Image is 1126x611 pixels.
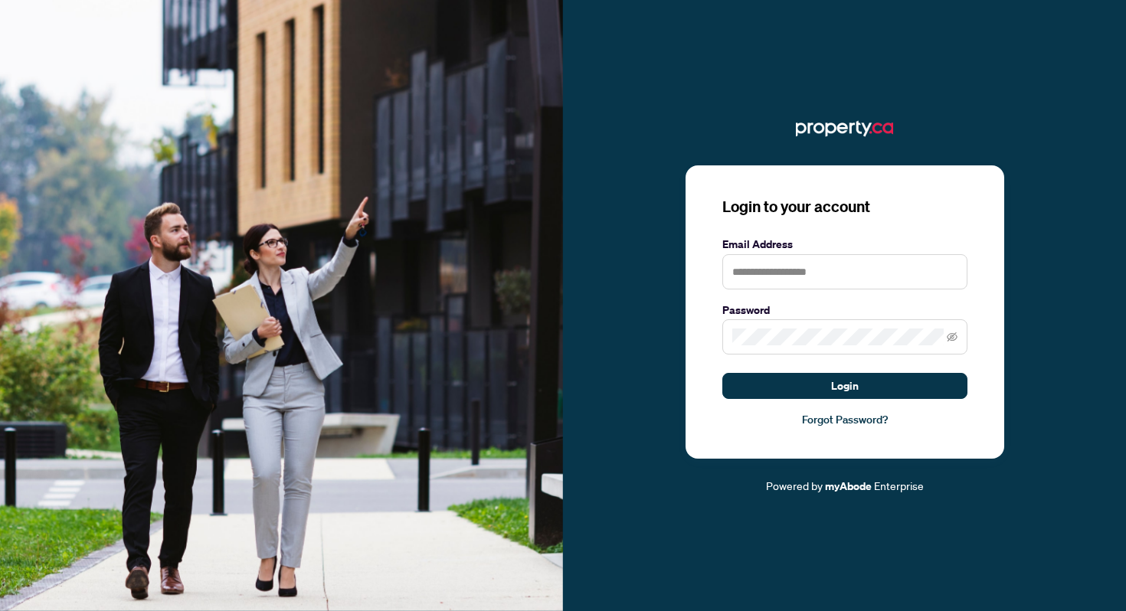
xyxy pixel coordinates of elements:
[825,478,872,495] a: myAbode
[722,196,967,217] h3: Login to your account
[766,479,823,492] span: Powered by
[874,479,924,492] span: Enterprise
[722,411,967,428] a: Forgot Password?
[722,373,967,399] button: Login
[722,236,967,253] label: Email Address
[722,302,967,319] label: Password
[947,332,957,342] span: eye-invisible
[796,116,893,141] img: ma-logo
[831,374,859,398] span: Login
